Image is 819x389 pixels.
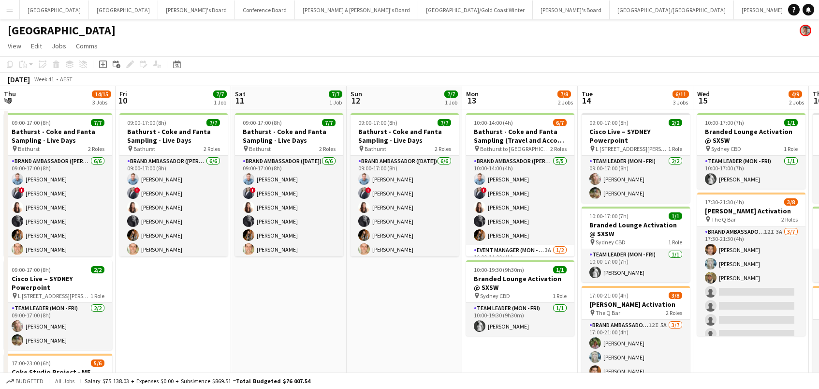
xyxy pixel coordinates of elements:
app-job-card: 09:00-17:00 (8h)2/2Cisco Live – SYDNEY Powerpoint L [STREET_ADDRESS][PERSON_NAME] (Veritas Office... [4,260,112,350]
h3: Bathurst - Coke and Fanta Sampling (Travel and Accom Provided) [466,127,574,145]
app-card-role: Team Leader (Mon - Fri)1/110:00-19:30 (9h30m)[PERSON_NAME] [466,303,574,336]
a: Edit [27,40,46,52]
span: Thu [4,90,16,98]
app-job-card: 10:00-17:00 (7h)1/1Branded Lounge Activation @ SXSW Sydney CBD1 RoleTeam Leader (Mon - Fri)1/110:... [582,207,690,282]
h3: [PERSON_NAME] Activation [697,207,805,215]
app-card-role: Brand Ambassador ([DATE])6/609:00-17:00 (8h)[PERSON_NAME]![PERSON_NAME][PERSON_NAME][PERSON_NAME]... [235,156,343,259]
span: 3/8 [784,198,798,206]
span: 1/1 [553,266,567,273]
span: 10 [118,95,127,106]
span: 7/7 [206,119,220,126]
span: 2/2 [669,119,682,126]
app-job-card: 10:00-14:00 (4h)6/7Bathurst - Coke and Fanta Sampling (Travel and Accom Provided) Bathurst to [GE... [466,113,574,256]
h3: Branded Lounge Activation @ SXSW [582,221,690,238]
button: Conference Board [235,0,295,19]
span: 17:00-21:00 (4h) [589,292,629,299]
app-card-role: Brand Ambassador ([PERSON_NAME])6/609:00-17:00 (8h)[PERSON_NAME]![PERSON_NAME][PERSON_NAME][PERSO... [4,156,112,259]
span: ! [19,187,25,193]
button: [GEOGRAPHIC_DATA]/[GEOGRAPHIC_DATA] [610,0,734,19]
div: [DATE] [8,75,30,84]
span: Mon [466,90,479,98]
span: Week 41 [32,75,56,83]
span: Bathurst [249,145,271,152]
div: 2 Jobs [789,99,804,106]
span: 17:30-21:30 (4h) [705,198,744,206]
span: 09:00-17:00 (8h) [243,119,282,126]
app-card-role: Team Leader (Mon - Fri)1/110:00-17:00 (7h)[PERSON_NAME] [582,249,690,282]
div: 09:00-17:00 (8h)7/7Bathurst - Coke and Fanta Sampling - Live Days Bathurst2 RolesBrand Ambassador... [119,113,228,256]
span: 14 [580,95,593,106]
span: 1 Role [553,292,567,299]
app-card-role: Event Manager (Mon - Fri)3A1/210:00-14:00 (4h) [466,245,574,292]
button: [PERSON_NAME]'s Board [533,0,610,19]
span: Bathurst [365,145,386,152]
span: 09:00-17:00 (8h) [589,119,629,126]
span: 7/7 [444,90,458,98]
span: 1 Role [668,145,682,152]
app-job-card: 09:00-17:00 (8h)7/7Bathurst - Coke and Fanta Sampling - Live Days Bathurst2 RolesBrand Ambassador... [351,113,459,256]
app-card-role: Team Leader (Mon - Fri)1/110:00-17:00 (7h)[PERSON_NAME] [697,156,805,189]
span: 2 Roles [319,145,336,152]
span: 15 [696,95,710,106]
span: Fri [119,90,127,98]
app-card-role: Brand Ambassador ([PERSON_NAME])6/609:00-17:00 (8h)[PERSON_NAME]![PERSON_NAME][PERSON_NAME][PERSO... [119,156,228,259]
app-job-card: 10:00-17:00 (7h)1/1Branded Lounge Activation @ SXSW Sydney CBD1 RoleTeam Leader (Mon - Fri)1/110:... [697,113,805,189]
button: Budgeted [5,376,45,387]
span: Sydney CBD [480,292,510,299]
span: Wed [697,90,710,98]
a: View [4,40,25,52]
span: Tue [582,90,593,98]
span: L [STREET_ADDRESS][PERSON_NAME] (Veritas Offices) [596,145,668,152]
span: 1 Role [668,239,682,246]
h3: Bathurst - Coke and Fanta Sampling - Live Days [4,127,112,145]
app-card-role: Brand Ambassador ([DATE])6/609:00-17:00 (8h)[PERSON_NAME]![PERSON_NAME][PERSON_NAME][PERSON_NAME]... [351,156,459,259]
button: [GEOGRAPHIC_DATA] [20,0,89,19]
span: 10:00-14:00 (4h) [474,119,513,126]
span: 1/1 [669,212,682,220]
button: [PERSON_NAME] & [PERSON_NAME]'s Board [295,0,418,19]
span: Bathurst [133,145,155,152]
div: 3 Jobs [92,99,111,106]
span: Sat [235,90,246,98]
span: All jobs [53,377,76,385]
span: Jobs [52,42,66,50]
app-job-card: 09:00-17:00 (8h)2/2Cisco Live – SYDNEY Powerpoint L [STREET_ADDRESS][PERSON_NAME] (Veritas Office... [582,113,690,203]
span: 2 Roles [781,216,798,223]
span: View [8,42,21,50]
div: AEST [60,75,73,83]
app-card-role: Brand Ambassador ([PERSON_NAME])5/510:00-14:00 (4h)[PERSON_NAME]![PERSON_NAME][PERSON_NAME][PERSO... [466,156,574,245]
span: 2 Roles [550,145,567,152]
div: 3 Jobs [673,99,688,106]
div: Salary $75 138.03 + Expenses $0.00 + Subsistence $869.51 = [85,377,310,385]
h3: [PERSON_NAME] Activation [582,300,690,309]
app-job-card: 09:00-17:00 (8h)7/7Bathurst - Coke and Fanta Sampling - Live Days Bathurst2 RolesBrand Ambassador... [4,113,112,256]
span: 09:00-17:00 (8h) [12,266,51,273]
app-job-card: 09:00-17:00 (8h)7/7Bathurst - Coke and Fanta Sampling - Live Days Bathurst2 RolesBrand Ambassador... [235,113,343,256]
div: 1 Job [445,99,457,106]
app-card-role: Team Leader (Mon - Fri)2/209:00-17:00 (8h)[PERSON_NAME][PERSON_NAME] [4,303,112,350]
button: [PERSON_NAME]'s Board [158,0,235,19]
span: 10:00-19:30 (9h30m) [474,266,524,273]
app-user-avatar: Victoria Hunt [800,25,811,36]
span: 1/1 [784,119,798,126]
div: 2 Jobs [558,99,573,106]
h3: Cisco Live – SYDNEY Powerpoint [4,274,112,292]
span: 1 Role [90,292,104,299]
span: 7/8 [557,90,571,98]
span: 09:00-17:00 (8h) [12,119,51,126]
span: Sun [351,90,362,98]
div: 17:30-21:30 (4h)3/8[PERSON_NAME] Activation The Q Bar2 RolesBrand Ambassador ([PERSON_NAME])12I3A... [697,193,805,336]
span: 13 [465,95,479,106]
a: Comms [72,40,102,52]
span: 09:00-17:00 (8h) [127,119,166,126]
span: 10:00-17:00 (7h) [589,212,629,220]
span: ! [250,187,256,193]
div: 1 Job [329,99,342,106]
